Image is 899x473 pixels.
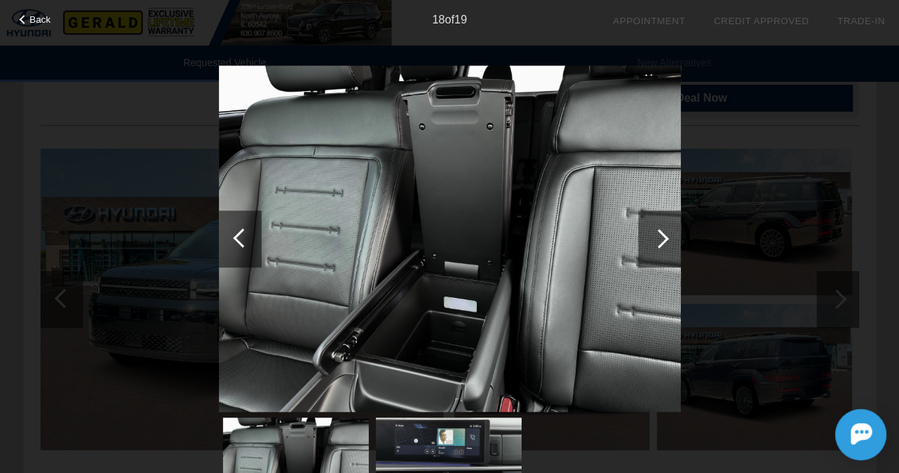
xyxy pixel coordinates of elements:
img: New-2025-Hyundai-SantaFe-CalligraphyAWD-ID23714317381-aHR0cDovL2ltYWdlcy51bml0c2ludmVudG9yeS5jb20... [219,65,681,413]
a: Credit Approved [714,16,809,26]
span: 19 [454,14,467,26]
iframe: Chat Assistance [771,396,899,473]
span: 18 [432,14,445,26]
a: Trade-In [837,16,885,26]
span: Back [30,14,51,25]
a: Appointment [613,16,685,26]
